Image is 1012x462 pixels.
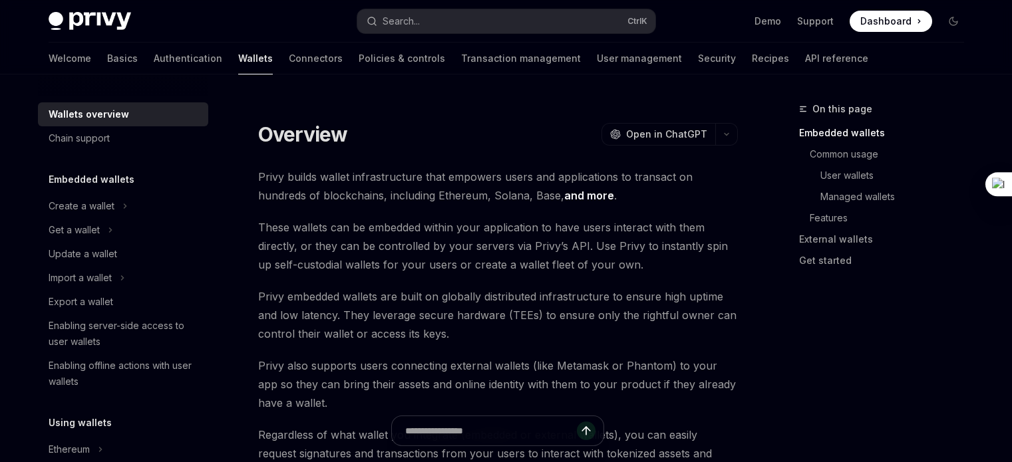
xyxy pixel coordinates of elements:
[49,12,131,31] img: dark logo
[943,11,964,32] button: Toggle dark mode
[38,354,208,394] a: Enabling offline actions with user wallets
[49,222,100,238] div: Get a wallet
[38,242,208,266] a: Update a wallet
[49,106,129,122] div: Wallets overview
[38,290,208,314] a: Export a wallet
[258,287,738,343] span: Privy embedded wallets are built on globally distributed infrastructure to ensure high uptime and...
[860,15,912,28] span: Dashboard
[755,15,781,28] a: Demo
[49,441,90,457] div: Ethereum
[383,13,420,29] div: Search...
[49,358,200,390] div: Enabling offline actions with user wallets
[49,130,110,146] div: Chain support
[38,266,208,290] button: Toggle Import a wallet section
[799,229,975,250] a: External wallets
[154,43,222,74] a: Authentication
[38,218,208,242] button: Toggle Get a wallet section
[799,186,975,207] a: Managed wallets
[38,437,208,461] button: Toggle Ethereum section
[461,43,581,74] a: Transaction management
[49,198,114,214] div: Create a wallet
[49,318,200,350] div: Enabling server-side access to user wallets
[357,9,655,33] button: Open search
[601,123,715,146] button: Open in ChatGPT
[799,165,975,186] a: User wallets
[405,416,577,445] input: Ask a question...
[38,102,208,126] a: Wallets overview
[627,16,647,27] span: Ctrl K
[799,122,975,144] a: Embedded wallets
[38,194,208,218] button: Toggle Create a wallet section
[49,43,91,74] a: Welcome
[49,246,117,262] div: Update a wallet
[49,294,113,310] div: Export a wallet
[799,144,975,165] a: Common usage
[49,415,112,431] h5: Using wallets
[258,218,738,274] span: These wallets can be embedded within your application to have users interact with them directly, ...
[597,43,682,74] a: User management
[797,15,834,28] a: Support
[49,270,112,286] div: Import a wallet
[799,250,975,271] a: Get started
[752,43,789,74] a: Recipes
[564,189,614,203] a: and more
[577,421,595,440] button: Send message
[107,43,138,74] a: Basics
[698,43,736,74] a: Security
[289,43,343,74] a: Connectors
[38,314,208,354] a: Enabling server-side access to user wallets
[799,207,975,229] a: Features
[359,43,445,74] a: Policies & controls
[38,126,208,150] a: Chain support
[850,11,932,32] a: Dashboard
[238,43,273,74] a: Wallets
[812,101,872,117] span: On this page
[626,128,707,141] span: Open in ChatGPT
[49,172,134,187] h5: Embedded wallets
[258,122,348,146] h1: Overview
[805,43,868,74] a: API reference
[258,168,738,205] span: Privy builds wallet infrastructure that empowers users and applications to transact on hundreds o...
[258,356,738,412] span: Privy also supports users connecting external wallets (like Metamask or Phantom) to your app so t...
